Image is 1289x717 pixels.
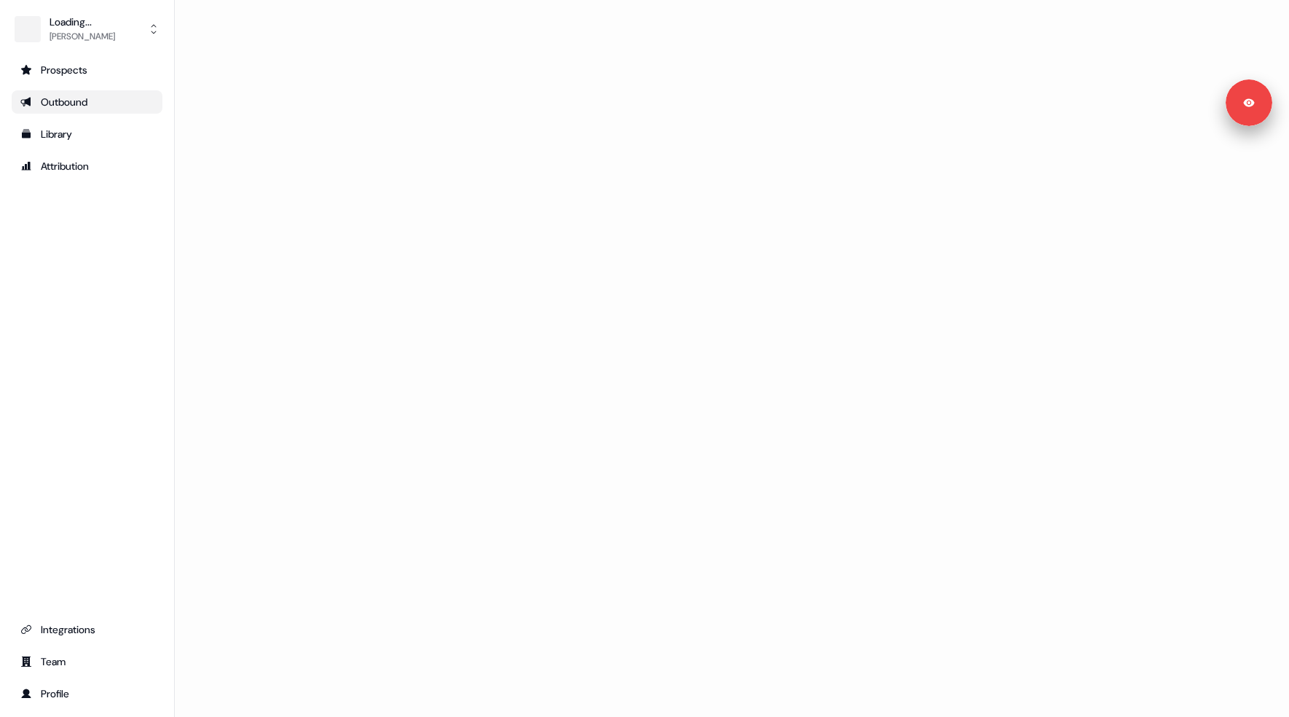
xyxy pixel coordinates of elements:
div: Outbound [20,95,154,109]
div: Attribution [20,159,154,173]
a: Go to attribution [12,154,162,178]
a: Go to integrations [12,618,162,641]
a: Go to prospects [12,58,162,82]
div: [PERSON_NAME] [50,29,115,44]
button: Loading...[PERSON_NAME] [12,12,162,47]
a: Go to team [12,650,162,673]
div: Team [20,654,154,669]
div: Integrations [20,622,154,637]
a: Go to templates [12,122,162,146]
div: Profile [20,686,154,701]
div: Library [20,127,154,141]
a: Go to outbound experience [12,90,162,114]
div: Loading... [50,15,115,29]
div: Prospects [20,63,154,77]
a: Go to profile [12,682,162,705]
